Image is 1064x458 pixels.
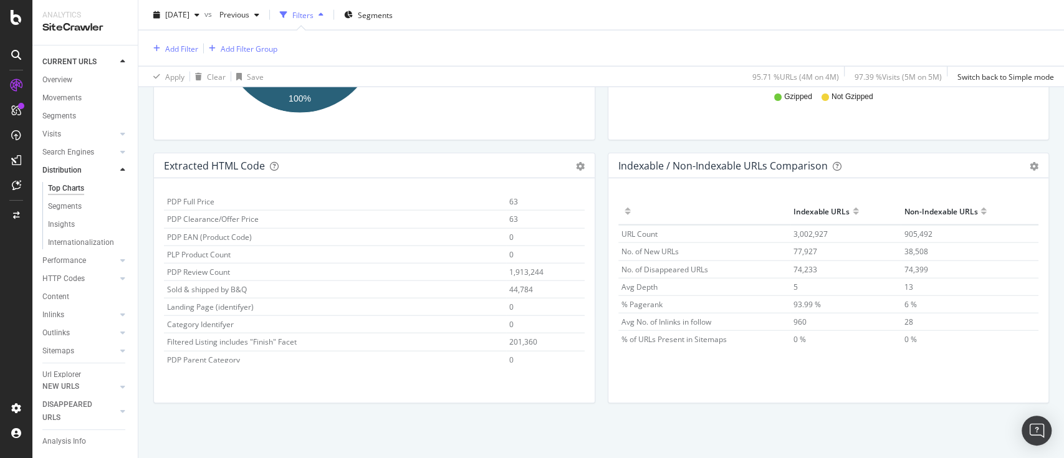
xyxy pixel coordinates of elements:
div: Analysis Info [42,435,86,448]
a: Visits [42,128,117,141]
div: DISAPPEARED URLS [42,398,105,424]
span: 201,360 [509,336,537,347]
button: Segments [339,5,398,25]
div: Search Engines [42,146,94,159]
button: Save [231,67,264,87]
a: Performance [42,254,117,267]
span: % of URLs Present in Sitemaps [621,334,727,345]
span: 44,784 [509,284,533,295]
span: 93.99 % [793,299,821,310]
div: Internationalization [48,236,114,249]
div: Outlinks [42,327,70,340]
div: gear [576,162,585,171]
div: Indexable URLs [793,201,850,221]
span: Filtered Listing includes "Finish" Facet [167,336,297,347]
span: 960 [793,317,807,327]
span: 905,492 [904,229,932,239]
span: 0 % [904,334,916,345]
button: Add Filter Group [204,41,277,56]
span: 74,399 [904,264,927,275]
a: Movements [42,92,129,105]
a: NEW URLS [42,380,117,393]
a: Search Engines [42,146,117,159]
div: Analytics [42,10,128,21]
a: Segments [48,200,129,213]
div: Inlinks [42,308,64,322]
span: 0 [509,319,514,330]
div: Apply [165,71,185,82]
span: Previous [214,9,249,20]
span: 28 [904,317,913,327]
span: 38,508 [904,246,927,257]
span: 0 [509,302,514,312]
div: Visits [42,128,61,141]
div: NEW URLS [42,380,79,393]
a: Insights [48,218,129,231]
div: Add Filter [165,43,198,54]
span: vs [204,8,214,19]
a: CURRENT URLS [42,55,117,69]
span: 3,002,927 [793,229,828,239]
a: Top Charts [48,182,129,195]
a: Analysis Info [42,435,129,448]
span: 2025 Sep. 26th [165,9,189,20]
span: 63 [509,196,518,207]
span: Avg Depth [621,282,658,292]
div: Content [42,290,69,303]
div: Url Explorer [42,368,81,381]
text: 100% [289,94,311,104]
div: Filters [292,9,314,20]
div: Insights [48,218,75,231]
div: Clear [207,71,226,82]
span: 0 [509,249,514,260]
div: Switch back to Simple mode [957,71,1054,82]
a: DISAPPEARED URLS [42,398,117,424]
button: [DATE] [148,5,204,25]
a: Internationalization [48,236,129,249]
span: % Pagerank [621,299,663,310]
button: Apply [148,67,185,87]
div: 95.71 % URLs ( 4M on 4M ) [752,71,839,82]
span: Avg No. of Inlinks in follow [621,317,711,327]
span: 1,913,244 [509,267,544,277]
div: Movements [42,92,82,105]
span: PDP Parent Category [167,355,240,365]
span: PDP Clearance/Offer Price [167,214,259,224]
div: Performance [42,254,86,267]
span: 6 % [904,299,916,310]
div: Sitemaps [42,345,74,358]
div: Open Intercom Messenger [1022,416,1052,446]
button: Clear [190,67,226,87]
a: Url Explorer [42,368,129,381]
span: 77,927 [793,246,817,257]
div: Distribution [42,164,82,177]
span: Landing Page (identifyer) [167,302,254,312]
div: Indexable / Non-Indexable URLs Comparison [618,160,828,172]
span: PLP Product Count [167,249,231,260]
div: Top Charts [48,182,84,195]
a: Outlinks [42,327,117,340]
span: Sold & shipped by B&Q [167,284,247,295]
span: 0 [509,232,514,242]
div: 97.39 % Visits ( 5M on 5M ) [855,71,942,82]
span: 0 % [793,334,806,345]
div: Save [247,71,264,82]
span: Segments [358,9,393,20]
span: 13 [904,282,913,292]
div: Extracted HTML Code [164,160,265,172]
a: Inlinks [42,308,117,322]
a: HTTP Codes [42,272,117,285]
a: Distribution [42,164,117,177]
a: Content [42,290,129,303]
button: Filters [275,5,328,25]
span: 0 [509,355,514,365]
span: Category Identifyer [167,319,234,330]
span: 74,233 [793,264,817,275]
span: URL Count [621,229,658,239]
span: PDP EAN (Product Code) [167,232,252,242]
div: Overview [42,74,72,87]
div: Segments [48,200,82,213]
div: SiteCrawler [42,21,128,35]
div: CURRENT URLS [42,55,97,69]
span: Not Gzipped [832,92,873,102]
